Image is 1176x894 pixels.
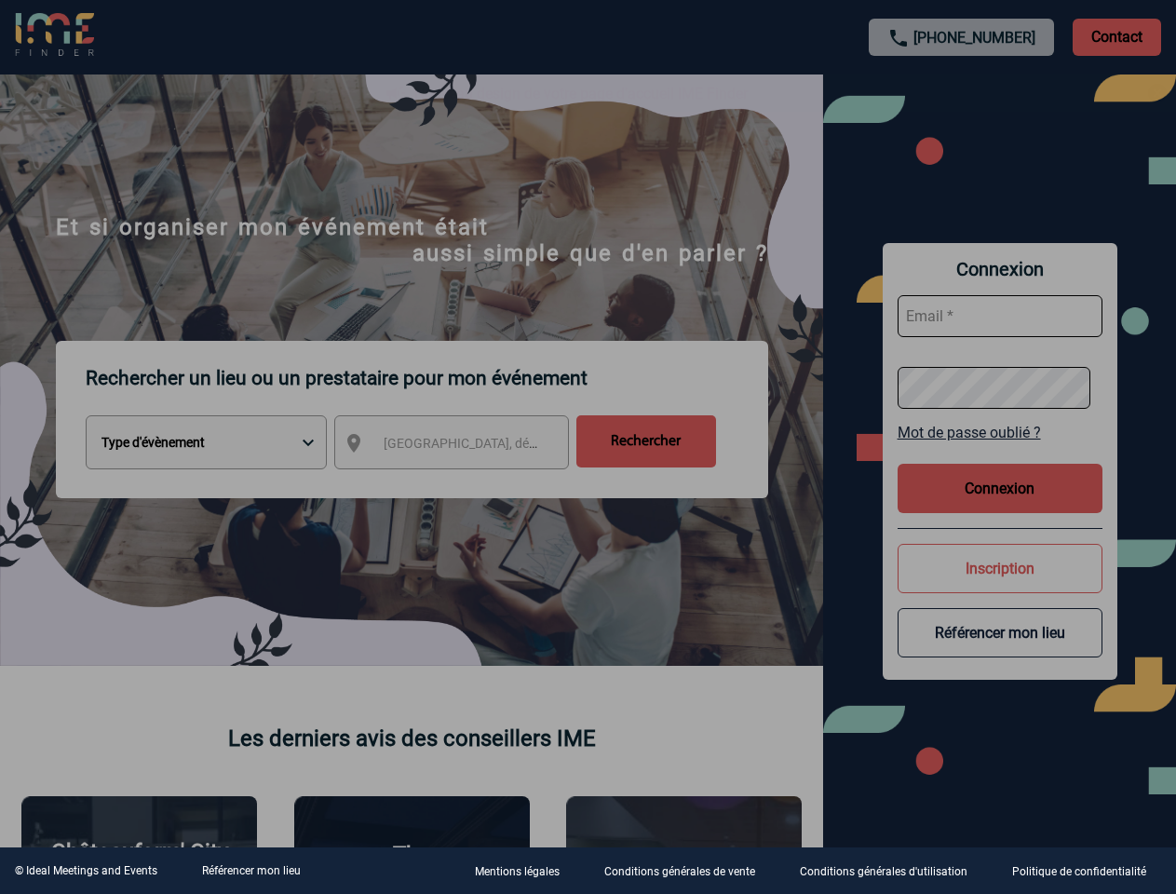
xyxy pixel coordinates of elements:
[785,862,997,880] a: Conditions générales d'utilisation
[589,862,785,880] a: Conditions générales de vente
[604,866,755,879] p: Conditions générales de vente
[997,862,1176,880] a: Politique de confidentialité
[475,866,560,879] p: Mentions légales
[202,864,301,877] a: Référencer mon lieu
[1012,866,1146,879] p: Politique de confidentialité
[800,866,967,879] p: Conditions générales d'utilisation
[460,862,589,880] a: Mentions légales
[15,864,157,877] div: © Ideal Meetings and Events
